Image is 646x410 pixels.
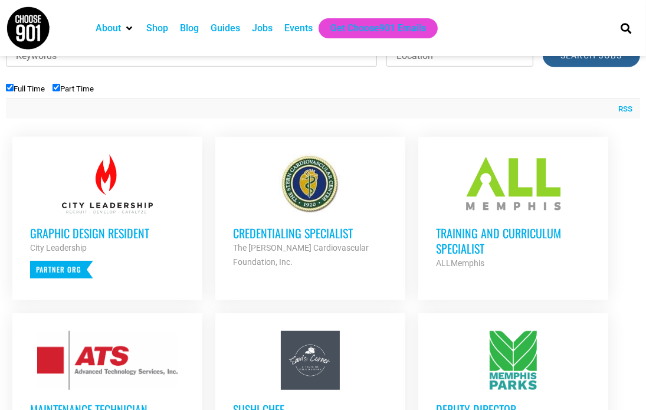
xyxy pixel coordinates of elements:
a: RSS [612,103,632,115]
a: Shop [146,21,168,35]
a: Training and Curriculum Specialist ALLMemphis [418,137,609,288]
strong: ALLMemphis [436,258,484,268]
a: Guides [211,21,240,35]
a: Jobs [252,21,273,35]
strong: City Leadership [30,243,87,252]
nav: Main nav [90,18,604,38]
a: Graphic Design Resident City Leadership Partner Org [12,137,203,296]
h3: Graphic Design Resident [30,225,185,241]
label: Part Time [53,84,94,93]
label: Full Time [6,84,45,93]
input: Full Time [6,84,14,91]
a: Credentialing Specialist The [PERSON_NAME] Cardiovascular Foundation, Inc. [215,137,406,287]
div: Search [617,18,636,38]
div: About [90,18,140,38]
a: About [96,21,121,35]
h3: Credentialing Specialist [233,225,388,241]
a: Get Choose901 Emails [330,21,426,35]
a: Blog [180,21,199,35]
strong: The [PERSON_NAME] Cardiovascular Foundation, Inc. [233,243,369,267]
input: Part Time [53,84,60,91]
a: Events [284,21,313,35]
h3: Training and Curriculum Specialist [436,225,591,256]
p: Partner Org [30,261,93,278]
